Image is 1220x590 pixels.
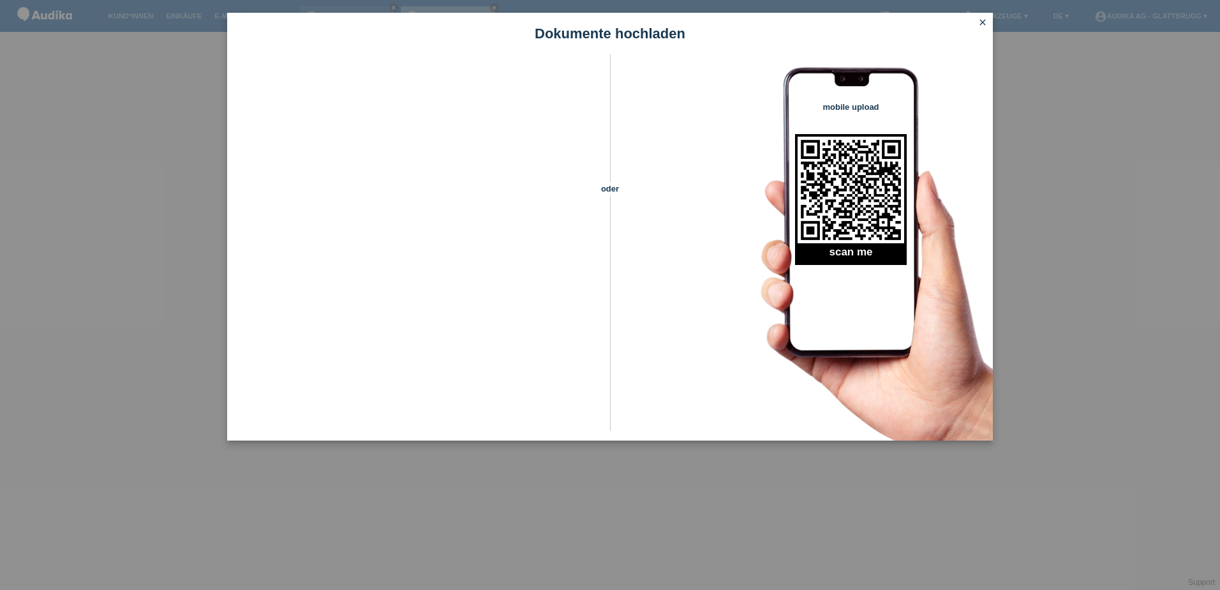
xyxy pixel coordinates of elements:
[795,102,907,112] h4: mobile upload
[974,16,991,31] a: close
[246,86,588,405] iframe: Upload
[978,17,988,27] i: close
[795,246,907,265] h2: scan me
[588,182,632,195] span: oder
[227,26,993,42] h1: Dokumente hochladen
